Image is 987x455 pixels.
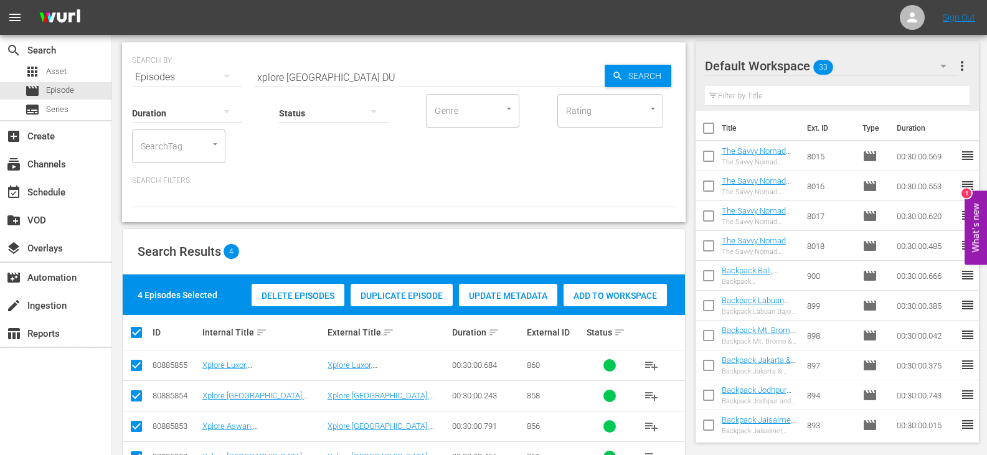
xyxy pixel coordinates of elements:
[960,238,975,253] span: reorder
[722,266,797,294] a: Backpack Bali, [GEOGRAPHIC_DATA] (DU)
[892,141,960,171] td: 00:30:00.569
[138,244,221,259] span: Search Results
[722,158,798,166] div: The Savvy Nomad [GEOGRAPHIC_DATA], [GEOGRAPHIC_DATA]
[722,236,797,283] a: The Savvy Nomad Koh [MEDICAL_DATA], [GEOGRAPHIC_DATA] (DU)
[813,54,833,80] span: 33
[961,188,971,198] div: 1
[892,321,960,350] td: 00:30:00.042
[722,355,797,393] a: Backpack Jakarta & JogJakarta, [GEOGRAPHIC_DATA] (DU)
[383,327,394,338] span: sort
[722,111,800,146] th: Title
[960,268,975,283] span: reorder
[351,291,453,301] span: Duplicate Episode
[862,209,877,223] span: Episode
[614,327,625,338] span: sort
[636,350,666,380] button: playlist_add
[965,190,987,265] button: Open Feedback Widget
[6,270,21,285] span: Automation
[722,176,797,223] a: The Savvy Nomad [GEOGRAPHIC_DATA], [GEOGRAPHIC_DATA] (DU)
[862,179,877,194] span: Episode
[802,410,857,440] td: 893
[644,419,659,434] span: playlist_add
[6,213,21,228] span: VOD
[802,141,857,171] td: 8015
[351,284,453,306] button: Duplicate Episode
[25,102,40,117] span: Series
[722,427,798,435] div: Backpack Jaisalmer, [GEOGRAPHIC_DATA]
[722,307,798,316] div: Backpack Labuan Bajo & [GEOGRAPHIC_DATA], [GEOGRAPHIC_DATA]
[644,358,659,373] span: playlist_add
[527,360,540,370] span: 860
[862,298,877,313] span: Episode
[892,261,960,291] td: 00:30:00.666
[955,59,970,73] span: more_vert
[6,129,21,144] span: Create
[960,208,975,223] span: reorder
[25,83,40,98] span: Episode
[960,178,975,193] span: reorder
[705,49,958,83] div: Default Workspace
[722,188,798,196] div: The Savvy Nomad [GEOGRAPHIC_DATA], [GEOGRAPHIC_DATA]
[209,138,221,150] button: Open
[202,360,296,379] a: Xplore Luxor, [GEOGRAPHIC_DATA] (DU)
[252,284,344,306] button: Delete Episodes
[722,385,797,441] a: Backpack Jodhpur and [GEOGRAPHIC_DATA], [GEOGRAPHIC_DATA] (DU)
[960,298,975,312] span: reorder
[892,410,960,440] td: 00:30:00.015
[892,171,960,201] td: 00:30:00.553
[636,411,666,441] button: playlist_add
[527,391,540,400] span: 858
[892,350,960,380] td: 00:30:00.375
[636,381,666,411] button: playlist_add
[722,206,797,253] a: The Savvy Nomad [GEOGRAPHIC_DATA], [GEOGRAPHIC_DATA] (DU)
[862,149,877,164] span: Episode
[802,231,857,261] td: 8018
[328,391,434,410] a: Xplore [GEOGRAPHIC_DATA], [GEOGRAPHIC_DATA]
[587,325,633,340] div: Status
[862,268,877,283] span: Episode
[252,291,344,301] span: Delete Episodes
[644,388,659,403] span: playlist_add
[955,51,970,81] button: more_vert
[202,421,296,440] a: Xplore Aswan, [GEOGRAPHIC_DATA] (DU)
[722,415,797,443] a: Backpack Jaisalmer, [GEOGRAPHIC_DATA] (DU)
[862,238,877,253] span: Episode
[202,391,309,410] a: Xplore [GEOGRAPHIC_DATA], [GEOGRAPHIC_DATA] (DU)
[722,337,798,345] div: Backpack Mt. Bromo & Komodo National Par, [GEOGRAPHIC_DATA]
[623,65,671,87] span: Search
[6,326,21,341] span: Reports
[452,421,523,431] div: 00:30:00.791
[802,321,857,350] td: 898
[527,327,583,337] div: External ID
[153,421,199,431] div: 80885853
[132,60,242,95] div: Episodes
[800,111,854,146] th: Ext. ID
[30,3,90,32] img: ans4CAIJ8jUAAAAAAAAAAAAAAAAAAAAAAAAgQb4GAAAAAAAAAAAAAAAAAAAAAAAAJMjXAAAAAAAAAAAAAAAAAAAAAAAAgAT5G...
[960,387,975,402] span: reorder
[138,289,217,301] div: 4 Episodes Selected
[328,360,403,379] a: Xplore Luxor, [GEOGRAPHIC_DATA]
[892,231,960,261] td: 00:30:00.485
[892,291,960,321] td: 00:30:00.385
[503,103,515,115] button: Open
[564,291,667,301] span: Add to Workspace
[889,111,964,146] th: Duration
[564,284,667,306] button: Add to Workspace
[452,360,523,370] div: 00:30:00.684
[943,12,975,22] a: Sign Out
[605,65,671,87] button: Search
[892,380,960,410] td: 00:30:00.743
[46,65,67,78] span: Asset
[960,148,975,163] span: reorder
[960,357,975,372] span: reorder
[6,157,21,172] span: Channels
[25,64,40,79] span: Asset
[802,201,857,231] td: 8017
[722,296,797,352] a: Backpack Labuan Bajo & [GEOGRAPHIC_DATA], [GEOGRAPHIC_DATA] (DU)
[6,185,21,200] span: Schedule
[46,84,74,96] span: Episode
[452,325,523,340] div: Duration
[802,261,857,291] td: 900
[202,325,323,340] div: Internal Title
[153,360,199,370] div: 80885855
